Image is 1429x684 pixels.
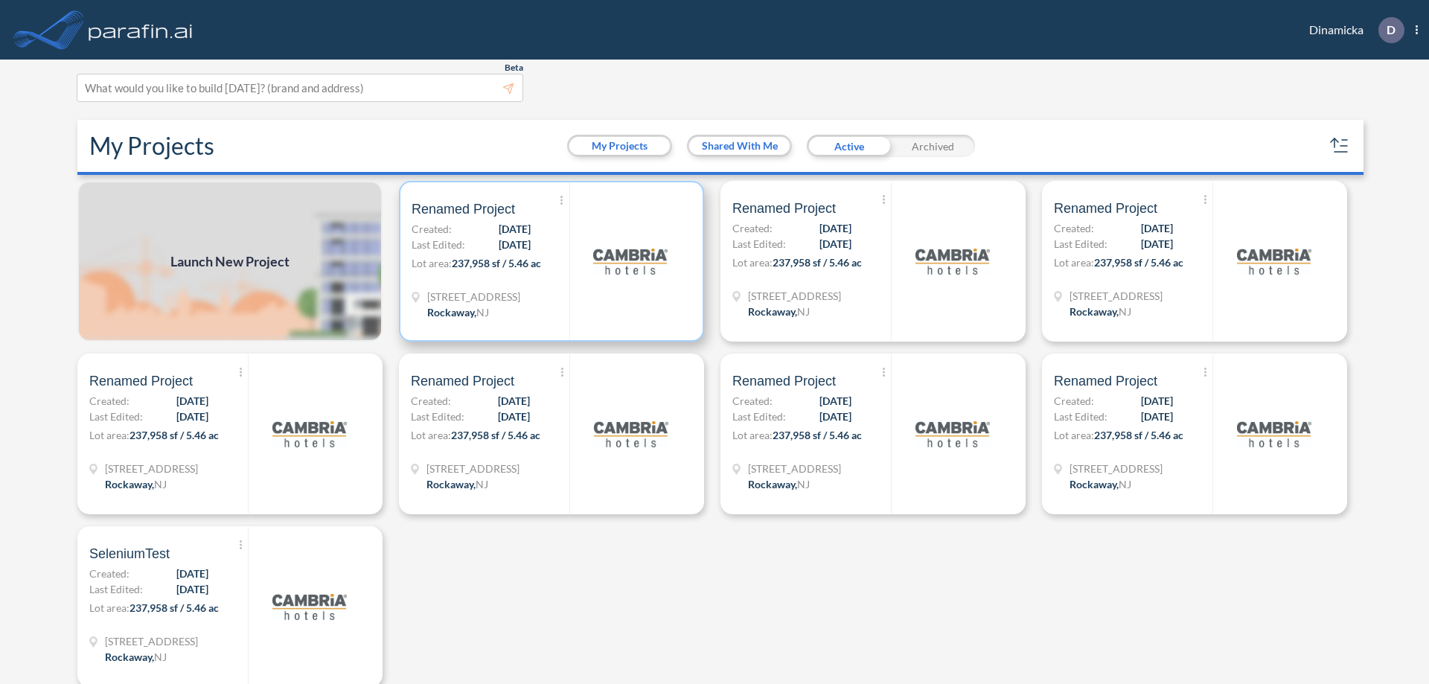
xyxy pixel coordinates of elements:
[1054,372,1157,390] span: Renamed Project
[891,135,975,157] div: Archived
[1387,23,1396,36] p: D
[807,135,891,157] div: Active
[412,221,452,237] span: Created:
[105,633,198,649] span: 321 Mt Hope Ave
[426,478,476,490] span: Rockaway ,
[1054,409,1107,424] span: Last Edited:
[412,237,465,252] span: Last Edited:
[1287,17,1418,43] div: Dinamicka
[1070,288,1163,304] span: 321 Mt Hope Ave
[732,199,836,217] span: Renamed Project
[427,304,489,320] div: Rockaway, NJ
[1070,478,1119,490] span: Rockaway ,
[176,566,208,581] span: [DATE]
[89,601,130,614] span: Lot area:
[89,393,130,409] span: Created:
[773,256,862,269] span: 237,958 sf / 5.46 ac
[1054,429,1094,441] span: Lot area:
[569,137,670,155] button: My Projects
[819,236,851,252] span: [DATE]
[130,429,219,441] span: 237,958 sf / 5.46 ac
[1141,409,1173,424] span: [DATE]
[272,397,347,471] img: logo
[498,393,530,409] span: [DATE]
[1070,304,1131,319] div: Rockaway, NJ
[411,429,451,441] span: Lot area:
[499,221,531,237] span: [DATE]
[498,409,530,424] span: [DATE]
[689,137,790,155] button: Shared With Me
[732,429,773,441] span: Lot area:
[105,476,167,492] div: Rockaway, NJ
[89,581,143,597] span: Last Edited:
[819,393,851,409] span: [DATE]
[732,256,773,269] span: Lot area:
[170,252,290,272] span: Launch New Project
[1141,220,1173,236] span: [DATE]
[593,224,668,298] img: logo
[89,545,170,563] span: SeleniumTest
[176,409,208,424] span: [DATE]
[1054,256,1094,269] span: Lot area:
[1054,220,1094,236] span: Created:
[915,397,990,471] img: logo
[797,478,810,490] span: NJ
[411,409,464,424] span: Last Edited:
[1094,256,1183,269] span: 237,958 sf / 5.46 ac
[748,305,797,318] span: Rockaway ,
[412,257,452,269] span: Lot area:
[1070,305,1119,318] span: Rockaway ,
[426,476,488,492] div: Rockaway, NJ
[1054,236,1107,252] span: Last Edited:
[732,220,773,236] span: Created:
[427,306,476,319] span: Rockaway ,
[89,132,214,160] h2: My Projects
[594,397,668,471] img: logo
[77,181,383,342] a: Launch New Project
[411,372,514,390] span: Renamed Project
[819,409,851,424] span: [DATE]
[105,461,198,476] span: 321 Mt Hope Ave
[105,649,167,665] div: Rockaway, NJ
[176,393,208,409] span: [DATE]
[476,478,488,490] span: NJ
[732,236,786,252] span: Last Edited:
[732,409,786,424] span: Last Edited:
[176,581,208,597] span: [DATE]
[105,651,154,663] span: Rockaway ,
[505,62,523,74] span: Beta
[748,478,797,490] span: Rockaway ,
[748,476,810,492] div: Rockaway, NJ
[773,429,862,441] span: 237,958 sf / 5.46 ac
[427,289,520,304] span: 321 Mt Hope Ave
[86,15,196,45] img: logo
[732,393,773,409] span: Created:
[476,306,489,319] span: NJ
[1237,397,1311,471] img: logo
[1119,478,1131,490] span: NJ
[748,461,841,476] span: 321 Mt Hope Ave
[748,288,841,304] span: 321 Mt Hope Ave
[105,478,154,490] span: Rockaway ,
[1094,429,1183,441] span: 237,958 sf / 5.46 ac
[1328,134,1352,158] button: sort
[451,429,540,441] span: 237,958 sf / 5.46 ac
[130,601,219,614] span: 237,958 sf / 5.46 ac
[499,237,531,252] span: [DATE]
[411,393,451,409] span: Created:
[1237,224,1311,298] img: logo
[819,220,851,236] span: [DATE]
[1141,393,1173,409] span: [DATE]
[452,257,541,269] span: 237,958 sf / 5.46 ac
[77,181,383,342] img: add
[1054,199,1157,217] span: Renamed Project
[797,305,810,318] span: NJ
[426,461,520,476] span: 321 Mt Hope Ave
[154,651,167,663] span: NJ
[1119,305,1131,318] span: NJ
[89,566,130,581] span: Created:
[89,409,143,424] span: Last Edited:
[915,224,990,298] img: logo
[1070,461,1163,476] span: 321 Mt Hope Ave
[412,200,515,218] span: Renamed Project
